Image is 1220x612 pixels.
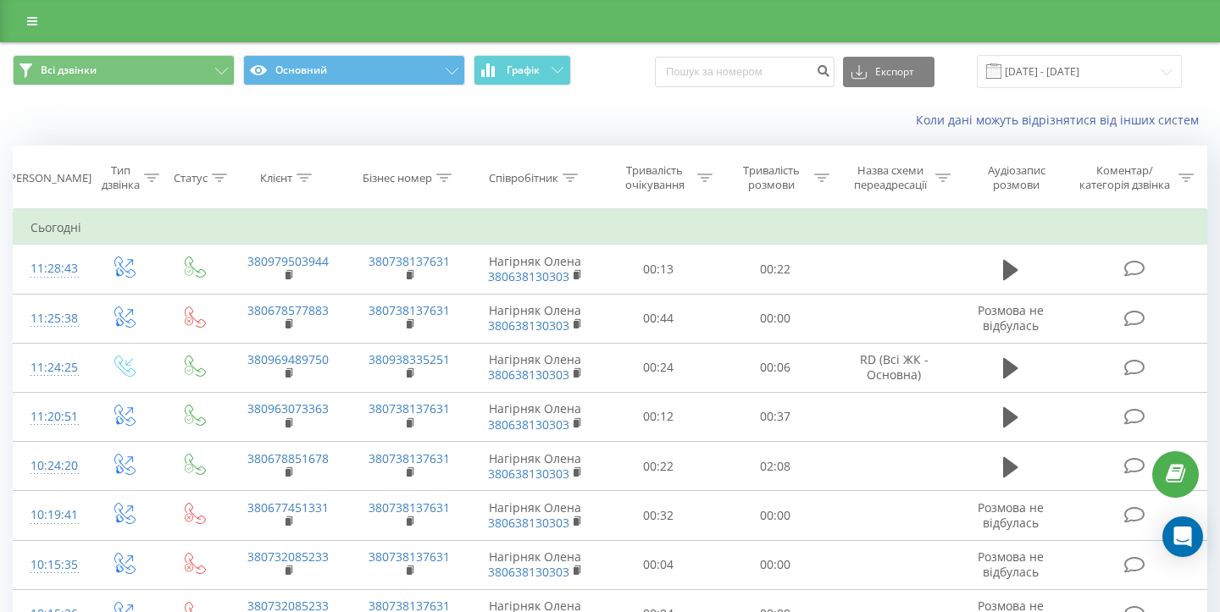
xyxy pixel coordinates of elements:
[369,549,450,565] a: 380738137631
[601,442,718,491] td: 00:22
[1162,516,1203,557] div: Open Intercom Messenger
[717,392,834,441] td: 00:37
[601,245,718,294] td: 00:13
[601,491,718,540] td: 00:32
[247,450,329,466] a: 380678851678
[369,499,450,516] a: 380738137631
[470,491,601,540] td: Нагірняк Олена
[470,294,601,343] td: Нагірняк Олена
[488,268,569,284] a: 380638130303
[247,253,329,269] a: 380979503944
[470,540,601,589] td: Нагірняк Олена
[470,343,601,392] td: Нагірняк Олена
[247,499,329,516] a: 380677451331
[655,57,835,87] input: Пошук за номером
[30,302,71,335] div: 11:25:38
[601,343,718,392] td: 00:24
[474,55,571,85] button: Графік
[488,564,569,580] a: 380638130303
[978,302,1044,334] span: Розмова не відбулась
[601,392,718,441] td: 00:12
[717,540,834,589] td: 00:00
[834,343,955,392] td: RD (Всі ЖК - Основна)
[14,211,1207,245] td: Сьогодні
[601,540,718,589] td: 00:04
[30,400,71,433] div: 11:20:51
[369,400,450,416] a: 380738137631
[6,171,91,185] div: [PERSON_NAME]
[488,416,569,433] a: 380638130303
[470,392,601,441] td: Нагірняк Олена
[369,351,450,367] a: 380938335251
[30,351,71,384] div: 11:24:25
[717,245,834,294] td: 00:22
[30,252,71,285] div: 11:28:43
[369,450,450,466] a: 380738137631
[369,302,450,318] a: 380738137631
[247,302,329,318] a: 380678577883
[616,163,694,192] div: Тривалість очікування
[978,549,1044,580] span: Розмова не відбулась
[717,491,834,540] td: 00:00
[470,245,601,294] td: Нагірняк Олена
[470,442,601,491] td: Нагірняк Олена
[243,55,465,85] button: Основний
[489,171,558,185] div: Співробітник
[488,367,569,383] a: 380638130303
[978,499,1044,531] span: Розмова не відбулась
[916,112,1207,128] a: Коли дані можуть відрізнятися вiд інших систем
[247,549,329,565] a: 380732085233
[717,442,834,491] td: 02:08
[30,549,71,582] div: 10:15:35
[13,55,235,85] button: Всі дзвінки
[369,253,450,269] a: 380738137631
[488,515,569,531] a: 380638130303
[102,163,140,192] div: Тип дзвінка
[717,294,834,343] td: 00:00
[507,64,540,76] span: Графік
[1075,163,1174,192] div: Коментар/категорія дзвінка
[717,343,834,392] td: 00:06
[260,171,292,185] div: Клієнт
[970,163,1062,192] div: Аудіозапис розмови
[363,171,432,185] div: Бізнес номер
[30,449,71,482] div: 10:24:20
[601,294,718,343] td: 00:44
[732,163,810,192] div: Тривалість розмови
[247,400,329,416] a: 380963073363
[488,466,569,482] a: 380638130303
[41,63,97,77] span: Всі дзвінки
[488,317,569,334] a: 380638130303
[174,171,208,185] div: Статус
[247,351,329,367] a: 380969489750
[843,57,934,87] button: Експорт
[849,163,931,192] div: Назва схеми переадресації
[30,499,71,532] div: 10:19:41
